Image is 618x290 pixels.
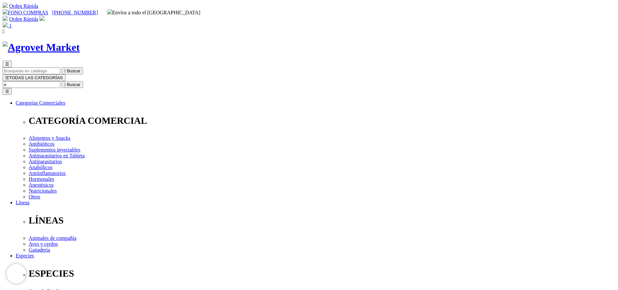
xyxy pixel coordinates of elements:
a: Alimentos y Snacks [29,135,70,141]
span: ☰ [5,75,9,80]
img: shopping-bag.svg [3,22,8,27]
a: Especies [16,253,34,258]
i:  [3,29,5,34]
span: Buscar [67,68,80,73]
a: Nutricionales [29,188,57,194]
a: 1 [3,23,12,28]
a: FONO COMPRAS [3,10,48,15]
button: ☰ [3,88,12,95]
a: Líneas [16,200,30,205]
p: CATEGORÍA COMERCIAL [29,115,615,126]
img: shopping-cart.svg [3,3,8,8]
span: Envíos a todo el [GEOGRAPHIC_DATA] [107,10,201,15]
a: Hormonales [29,176,54,182]
input: Buscar [3,67,60,74]
a: Anabólicos [29,165,52,170]
a: Aves y cerdos [29,241,58,247]
a: Antiparasitarios en Tableta [29,153,85,158]
a: Suplementos inyectables [29,147,80,152]
a: Categorías Comerciales [16,100,65,106]
a: Acceda a su cuenta de cliente [39,16,45,22]
a: Orden Rápida [9,3,38,9]
span: ☰ [5,62,9,66]
a: Anestésicos [29,182,53,188]
a: Antibióticos [29,141,54,147]
img: delivery-truck.svg [107,9,112,14]
p: ESPECIES [29,268,615,279]
button: ☰TODAS LAS CATEGORÍAS [3,74,65,81]
img: Agrovet Market [3,41,80,53]
a: Ganadería [29,247,50,253]
a: [PHONE_NUMBER] [52,10,98,15]
p: LÍNEAS [29,215,615,226]
button:  Buscar [62,67,83,74]
a: Antiinflamatorios [29,170,66,176]
button:  Buscar [62,81,83,88]
a: Otros [29,194,40,199]
a: Animales de compañía [29,235,77,241]
i:  [64,82,66,87]
img: phone.svg [3,9,8,14]
img: user.svg [39,16,45,21]
a: Orden Rápida [9,16,38,22]
a: Antiparasitarios [29,159,62,164]
i:  [64,68,66,73]
input: Buscar [3,81,60,88]
span: 1 [9,23,12,28]
img: shopping-cart.svg [3,16,8,21]
iframe: Brevo live chat [7,264,26,283]
span: Buscar [67,82,80,87]
button: ☰ [3,61,12,67]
